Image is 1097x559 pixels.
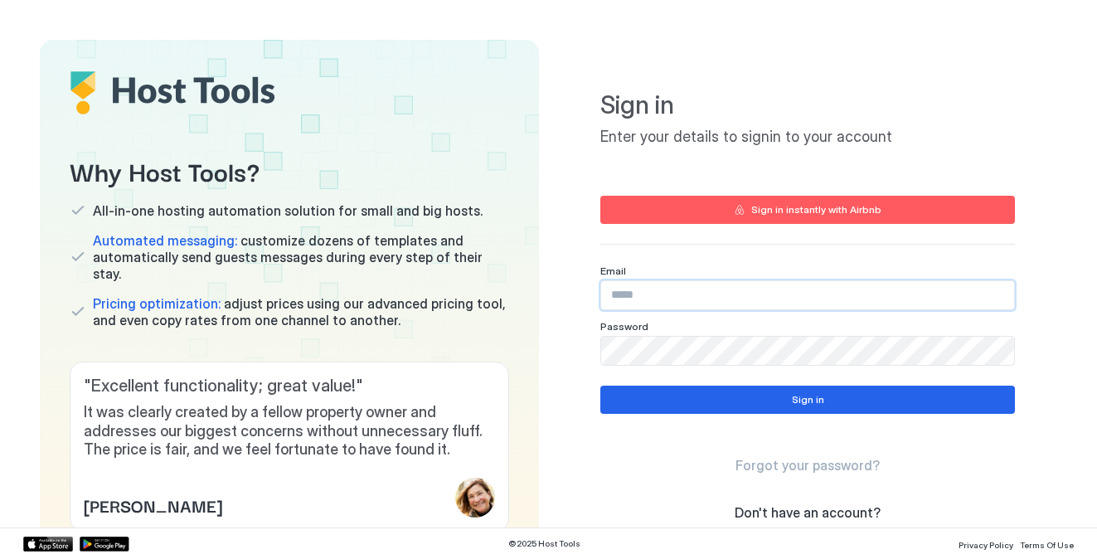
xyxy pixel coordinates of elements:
button: Sign in [600,386,1015,414]
span: © 2025 Host Tools [508,538,580,549]
a: Google Play Store [80,537,129,552]
span: Email [600,265,626,277]
span: Forgot your password? [735,457,880,474]
a: App Store [23,537,73,552]
span: adjust prices using our advanced pricing tool, and even copy rates from one channel to another. [93,295,509,328]
div: profile [455,478,495,518]
div: Sign in instantly with Airbnb [751,202,881,217]
a: Forgot your password? [735,457,880,474]
input: Input Field [601,337,1014,365]
span: Automated messaging: [93,232,237,249]
span: All-in-one hosting automation solution for small and big hosts. [93,202,483,219]
span: customize dozens of templates and automatically send guests messages during every step of their s... [93,232,509,282]
span: " Excellent functionality; great value! " [84,376,495,396]
span: Why Host Tools? [70,152,509,189]
span: It was clearly created by a fellow property owner and addresses our biggest concerns without unne... [84,403,495,459]
input: Input Field [601,281,1014,309]
a: Terms Of Use [1020,535,1074,552]
a: Privacy Policy [959,535,1013,552]
span: Sign in [600,90,1015,121]
span: [PERSON_NAME] [84,493,222,518]
button: Sign in instantly with Airbnb [600,196,1015,224]
div: Sign in [792,392,824,407]
span: Password [600,320,648,333]
span: Don't have an account? [735,504,881,521]
span: Terms Of Use [1020,540,1074,550]
a: Sign up for a free trial [740,524,876,542]
span: Pricing optimization: [93,295,221,312]
span: Privacy Policy [959,540,1013,550]
span: Enter your details to signin to your account [600,128,1015,147]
